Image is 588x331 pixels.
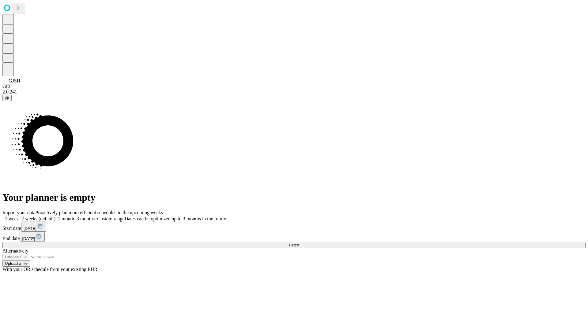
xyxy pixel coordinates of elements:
h1: Your planner is empty [2,192,586,203]
span: 2 weeks (default) [21,216,55,221]
div: GEI [2,84,586,89]
span: Import your data [2,210,36,215]
button: Upload a file [2,260,30,267]
span: [DATE] [24,226,36,231]
span: GJSH [9,78,20,83]
span: 1 month [58,216,74,221]
span: Fetch [289,243,299,247]
span: [DATE] [22,236,35,241]
button: @ [2,95,12,101]
span: Custom range [97,216,124,221]
span: With your OR schedule from your existing EHR [2,267,97,272]
span: @ [5,96,9,100]
span: Alternatively [2,248,28,253]
span: 1 week [5,216,19,221]
span: 3 months [77,216,95,221]
div: End date [2,232,586,242]
button: [DATE] [21,222,46,232]
div: 2.0.241 [2,89,586,95]
button: Fetch [2,242,586,248]
span: Dates can be optimized up to 3 months in the future. [125,216,227,221]
button: [DATE] [20,232,45,242]
span: Proactively plan more efficient schedules in the upcoming weeks. [36,210,164,215]
div: Start date [2,222,586,232]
